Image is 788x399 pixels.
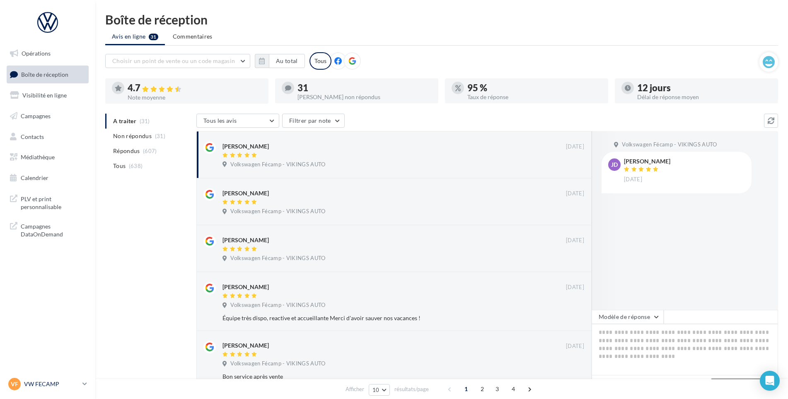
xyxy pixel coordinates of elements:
span: Médiathèque [21,153,55,161]
span: Commentaires [173,33,213,40]
span: [DATE] [566,237,584,244]
a: Campagnes [5,107,90,125]
div: [PERSON_NAME] [222,341,269,350]
div: [PERSON_NAME] non répondus [297,94,432,100]
div: Délai de réponse moyen [637,94,771,100]
div: 12 jours [637,83,771,92]
span: Non répondus [113,132,152,140]
span: résultats/page [394,385,429,393]
span: (607) [143,148,157,154]
a: Campagnes DataOnDemand [5,217,90,242]
span: [DATE] [566,143,584,151]
p: VW FECAMP [24,380,79,388]
a: Visibilité en ligne [5,87,90,104]
button: Choisir un point de vente ou un code magasin [105,54,250,68]
span: Contacts [21,133,44,140]
button: Tous les avis [196,114,279,128]
span: Campagnes [21,112,51,119]
span: JD [611,161,618,169]
div: Équipe très dispo, reactive et accueillante Merci d'avoir sauver nos vacances ! [222,314,530,322]
span: 10 [372,387,379,393]
a: PLV et print personnalisable [5,190,90,214]
div: [PERSON_NAME] [222,236,269,244]
a: VF VW FECAMP [7,376,89,392]
div: Open Intercom Messenger [760,371,780,391]
button: Au total [269,54,305,68]
div: Taux de réponse [467,94,602,100]
div: Note moyenne [128,95,262,100]
span: Volkswagen Fécamp - VIKINGS AUTO [230,360,325,367]
button: 10 [369,384,390,396]
span: Répondus [113,147,140,155]
a: Calendrier [5,169,90,187]
div: [PERSON_NAME] [222,189,269,197]
span: [DATE] [566,284,584,291]
span: Visibilité en ligne [22,92,67,99]
button: Au total [255,54,305,68]
span: Choisir un point de vente ou un code magasin [112,57,235,64]
span: [DATE] [566,190,584,197]
a: Contacts [5,128,90,146]
a: Opérations [5,45,90,62]
span: PLV et print personnalisable [21,193,85,211]
span: Volkswagen Fécamp - VIKINGS AUTO [230,302,325,309]
span: (31) [155,133,165,139]
span: 3 [491,382,504,396]
div: Bon service après vente [222,372,530,381]
div: Tous [309,52,331,70]
span: 1 [459,382,473,396]
span: [DATE] [566,343,584,350]
div: 4.7 [128,83,262,93]
span: Volkswagen Fécamp - VIKINGS AUTO [622,141,717,148]
span: Tous les avis [203,117,237,124]
span: Afficher [346,385,364,393]
span: Boîte de réception [21,71,68,78]
span: [DATE] [624,176,642,183]
span: Volkswagen Fécamp - VIKINGS AUTO [230,255,325,262]
div: [PERSON_NAME] [624,158,670,164]
div: [PERSON_NAME] [222,283,269,291]
div: 31 [297,83,432,92]
span: Volkswagen Fécamp - VIKINGS AUTO [230,208,325,215]
span: (638) [129,163,143,169]
div: Boîte de réception [105,13,778,26]
span: Opérations [22,50,51,57]
div: [PERSON_NAME] [222,142,269,151]
span: 4 [507,382,520,396]
div: 95 % [467,83,602,92]
button: Modèle de réponse [592,310,664,324]
span: VF [11,380,18,388]
span: Campagnes DataOnDemand [21,221,85,238]
span: 2 [476,382,489,396]
span: Calendrier [21,174,48,181]
button: Filtrer par note [282,114,345,128]
a: Boîte de réception [5,66,90,83]
span: Tous [113,162,126,170]
span: Volkswagen Fécamp - VIKINGS AUTO [230,161,325,168]
a: Médiathèque [5,148,90,166]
